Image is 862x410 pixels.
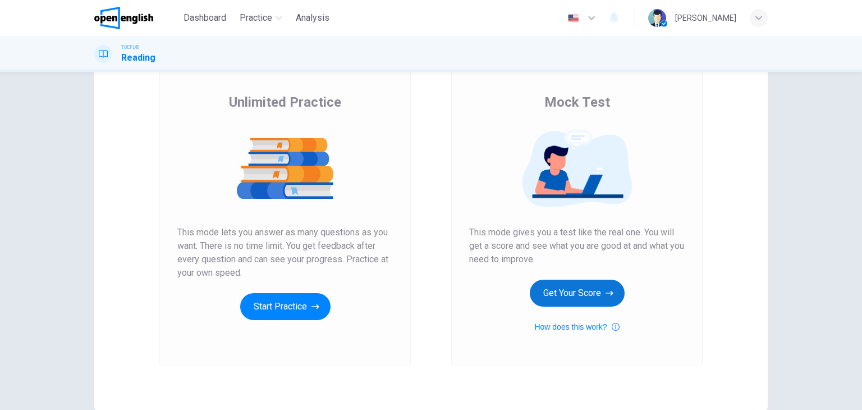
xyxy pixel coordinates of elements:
button: Start Practice [240,293,331,320]
h1: Reading [121,51,155,65]
span: Unlimited Practice [229,93,341,111]
button: Dashboard [179,8,231,28]
span: This mode lets you answer as many questions as you want. There is no time limit. You get feedback... [177,226,393,280]
button: Practice [235,8,287,28]
div: [PERSON_NAME] [675,11,736,25]
span: Practice [240,11,272,25]
button: Get Your Score [530,280,625,307]
span: Mock Test [544,93,610,111]
span: Analysis [296,11,329,25]
img: Profile picture [648,9,666,27]
span: This mode gives you a test like the real one. You will get a score and see what you are good at a... [469,226,685,266]
img: OpenEnglish logo [94,7,153,29]
a: OpenEnglish logo [94,7,179,29]
img: en [566,14,580,22]
span: TOEFL® [121,43,139,51]
button: Analysis [291,8,334,28]
span: Dashboard [184,11,226,25]
button: How does this work? [534,320,619,334]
